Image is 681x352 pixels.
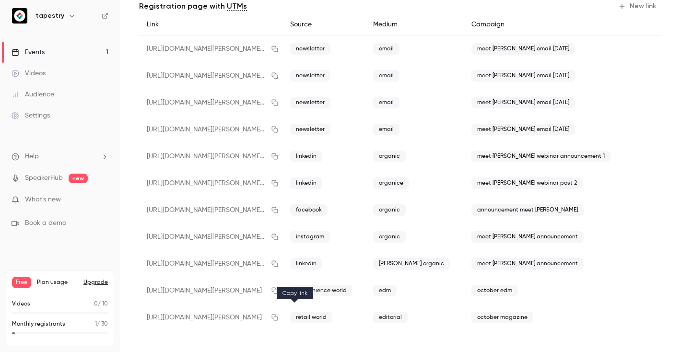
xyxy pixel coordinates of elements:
div: [URL][DOMAIN_NAME][PERSON_NAME][PERSON_NAME] [139,170,282,197]
span: meet [PERSON_NAME] webinar announcement 1 [471,151,611,162]
span: linkedin [290,177,322,189]
div: Source [282,14,365,35]
span: edm [373,285,397,296]
span: meet [PERSON_NAME] email [DATE] [471,43,575,55]
span: Free [12,277,31,288]
div: Link [139,14,282,35]
span: Book a demo [25,218,66,228]
div: [URL][DOMAIN_NAME][PERSON_NAME][PERSON_NAME] [139,35,282,63]
span: editorial [373,312,408,323]
div: Campaign [464,14,629,35]
a: UTMs [227,0,247,12]
a: SpeakerHub [25,173,63,183]
span: organic [373,204,406,216]
div: [URL][DOMAIN_NAME][PERSON_NAME][PERSON_NAME] [139,62,282,89]
span: organice [373,177,409,189]
span: email [373,97,399,108]
div: [URL][DOMAIN_NAME][PERSON_NAME] [139,277,282,304]
p: Registration page with [139,0,247,12]
span: email [373,70,399,82]
div: [URL][DOMAIN_NAME][PERSON_NAME][PERSON_NAME] [139,116,282,143]
div: [URL][DOMAIN_NAME][PERSON_NAME][PERSON_NAME][PERSON_NAME] [139,250,282,277]
span: facebook [290,204,328,216]
div: [URL][DOMAIN_NAME][PERSON_NAME] [139,304,282,331]
div: Events [12,47,45,57]
div: Settings [12,111,50,120]
p: Videos [12,300,30,308]
span: new [69,174,88,183]
span: meet [PERSON_NAME] email [DATE] [471,70,575,82]
span: meet [PERSON_NAME] email [DATE] [471,124,575,135]
span: meet [PERSON_NAME] email [DATE] [471,97,575,108]
div: [URL][DOMAIN_NAME][PERSON_NAME][PERSON_NAME] [139,89,282,116]
div: Medium [365,14,464,35]
span: 0 [94,301,98,307]
div: Audience [12,90,54,99]
span: instagram [290,231,330,243]
span: convenience world [290,285,352,296]
div: [URL][DOMAIN_NAME][PERSON_NAME][PERSON_NAME] [139,223,282,250]
span: linkedin [290,258,322,270]
div: [URL][DOMAIN_NAME][PERSON_NAME][PERSON_NAME] [139,143,282,170]
li: help-dropdown-opener [12,152,108,162]
h6: tapestry [35,11,64,21]
span: linkedin [290,151,322,162]
span: What's new [25,195,61,205]
span: organic [373,231,406,243]
span: newsletter [290,97,330,108]
span: 1 [95,321,97,327]
span: meet [PERSON_NAME] webinar post 2 [471,177,583,189]
span: meet [PERSON_NAME] announcement [471,258,584,270]
span: newsletter [290,70,330,82]
span: announcement meet [PERSON_NAME] [471,204,584,216]
span: [PERSON_NAME] organic [373,258,450,270]
span: newsletter [290,124,330,135]
span: meet [PERSON_NAME] announcement [471,231,584,243]
img: tapestry [12,8,27,23]
span: organic [373,151,406,162]
button: Upgrade [83,279,108,286]
span: newsletter [290,43,330,55]
p: Monthly registrants [12,320,65,329]
span: email [373,124,399,135]
span: Help [25,152,39,162]
div: Videos [12,69,46,78]
span: october magazine [471,312,533,323]
span: Plan usage [37,279,78,286]
span: october edm [471,285,518,296]
div: [URL][DOMAIN_NAME][PERSON_NAME][PERSON_NAME] [139,197,282,223]
span: email [373,43,399,55]
span: retail world [290,312,332,323]
p: / 30 [95,320,108,329]
p: / 10 [94,300,108,308]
